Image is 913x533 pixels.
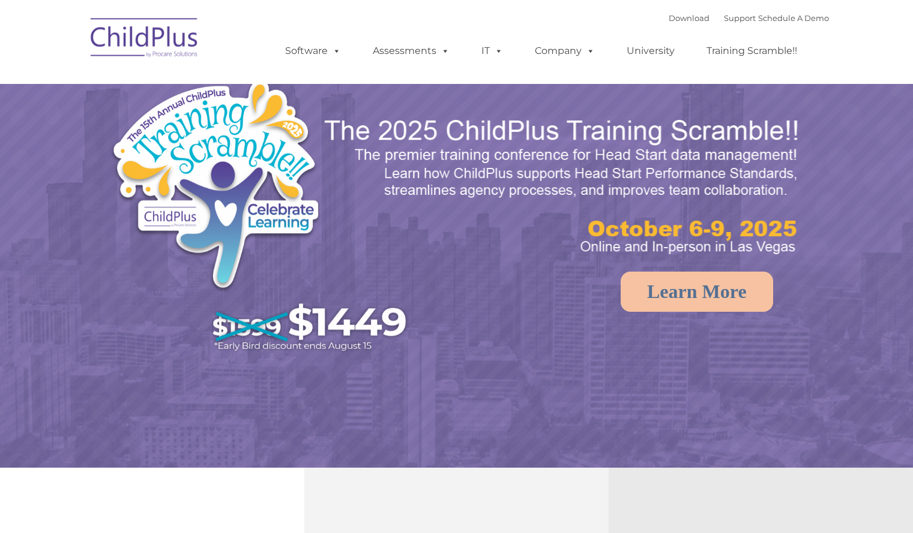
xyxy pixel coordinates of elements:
[615,39,687,63] a: University
[695,39,809,63] a: Training Scramble!!
[361,39,462,63] a: Assessments
[724,13,756,23] a: Support
[669,13,710,23] a: Download
[758,13,829,23] a: Schedule A Demo
[669,13,829,23] font: |
[273,39,353,63] a: Software
[621,272,773,312] a: Learn More
[85,10,205,70] img: ChildPlus by Procare Solutions
[523,39,607,63] a: Company
[469,39,515,63] a: IT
